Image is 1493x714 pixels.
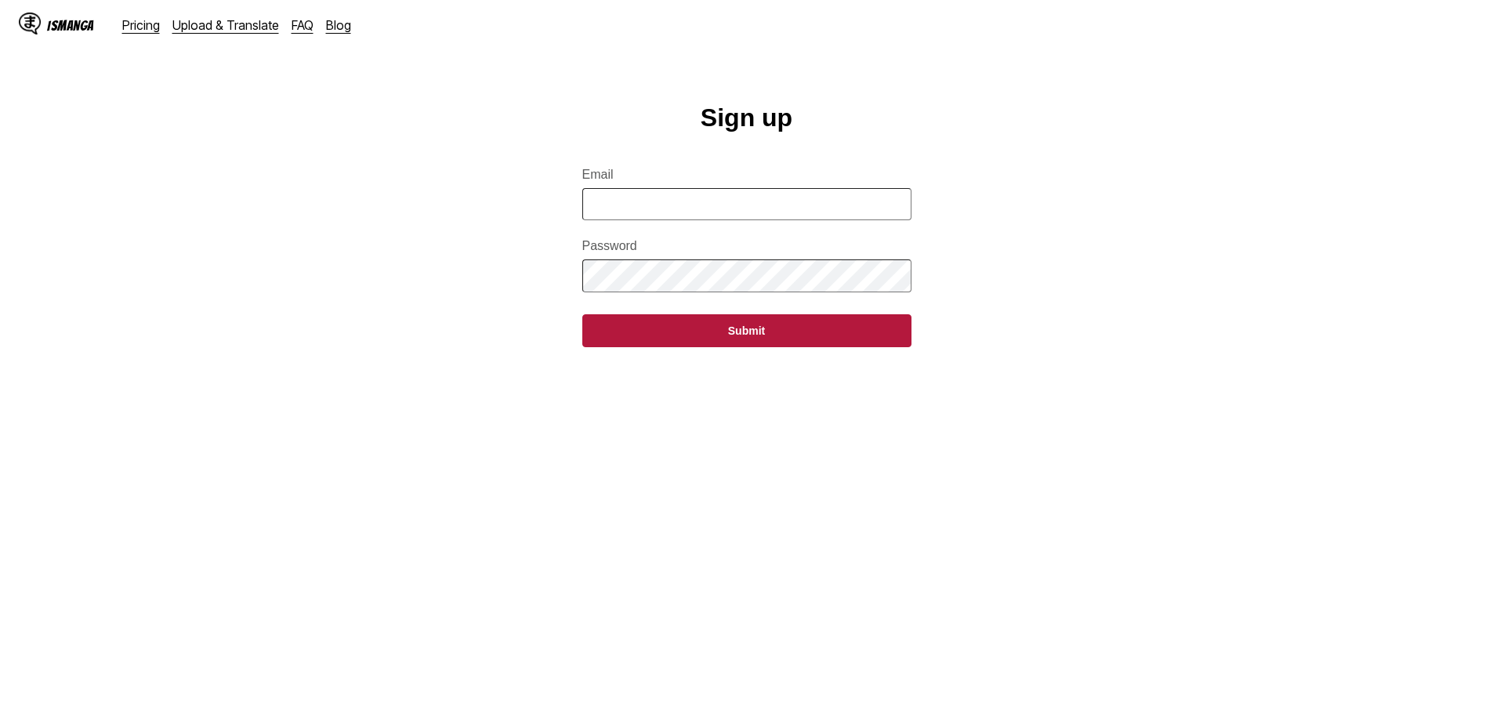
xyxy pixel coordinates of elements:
label: Password [582,239,911,253]
a: IsManga LogoIsManga [19,13,122,38]
button: Submit [582,314,911,347]
a: Pricing [122,17,160,33]
img: IsManga Logo [19,13,41,34]
div: IsManga [47,18,94,33]
label: Email [582,168,911,182]
a: Upload & Translate [172,17,279,33]
a: Blog [326,17,351,33]
a: FAQ [292,17,313,33]
h1: Sign up [701,103,792,132]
